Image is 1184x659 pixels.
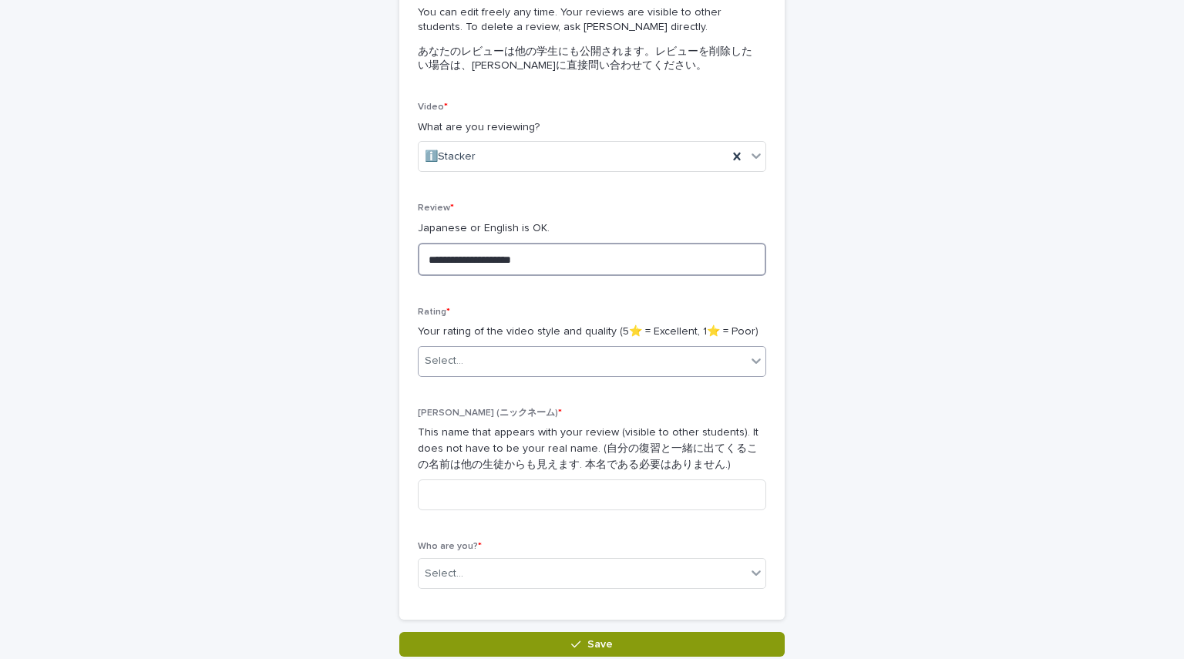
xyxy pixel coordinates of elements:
[418,542,482,551] span: Who are you?
[418,308,450,317] span: Rating
[418,203,454,213] span: Review
[418,45,760,72] p: あなたのレビューは他の学生にも公開されます。レビューを削除したい場合は、[PERSON_NAME]に直接問い合わせてください。
[418,5,760,33] p: You can edit freely any time. Your reviews are visible to other students. To delete a review, ask...
[425,353,463,369] div: Select...
[587,639,613,650] span: Save
[418,103,448,112] span: Video
[418,324,766,340] p: Your rating of the video style and quality (5⭐️ = Excellent, 1⭐️ = Poor)
[418,425,766,472] p: This name that appears with your review (visible to other students). It does not have to be your ...
[399,632,785,657] button: Save
[418,409,562,418] span: [PERSON_NAME] (ニックネーム)
[425,566,463,582] div: Select...
[418,119,766,136] p: What are you reviewing?
[418,220,766,237] p: Japanese or English is OK.
[425,149,476,165] span: ℹ️Stacker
